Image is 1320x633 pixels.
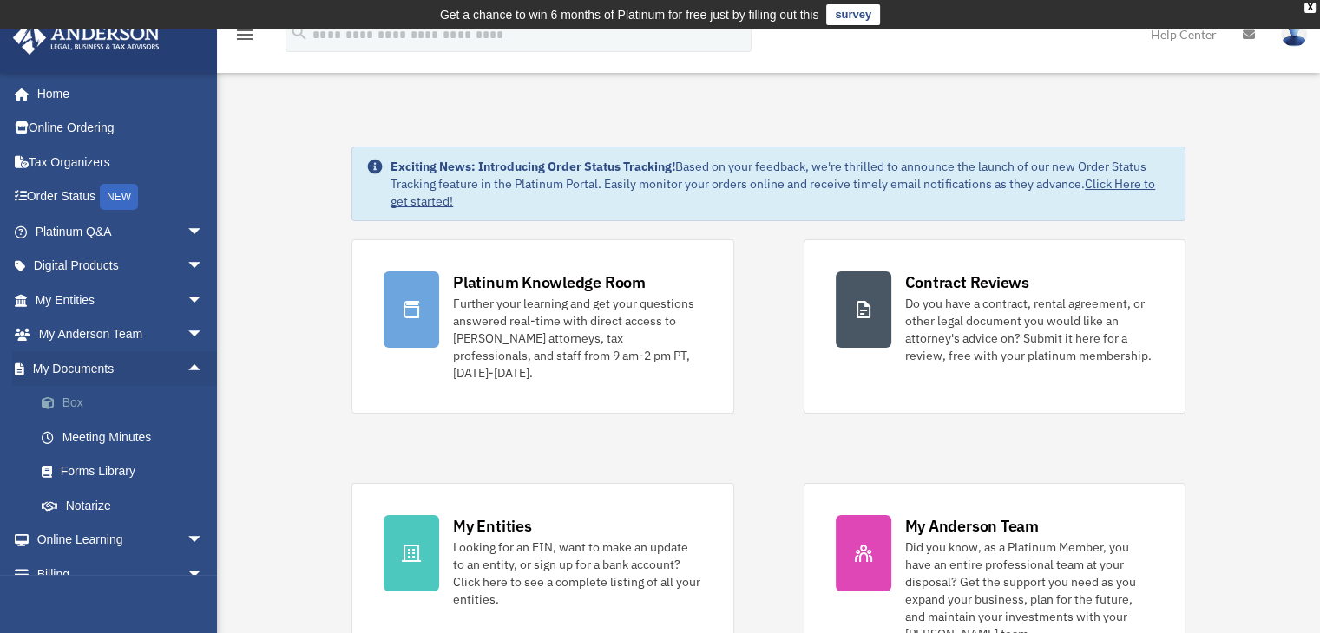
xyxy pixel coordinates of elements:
[12,557,230,591] a: Billingarrow_drop_down
[100,184,138,210] div: NEW
[12,283,230,317] a: My Entitiesarrow_drop_down
[905,271,1029,293] div: Contract Reviews
[187,523,221,558] span: arrow_drop_down
[453,295,701,382] div: Further your learning and get your questions answered real-time with direct access to [PERSON_NAM...
[905,295,1153,364] div: Do you have a contract, rental agreement, or other legal document you would like an attorney's ad...
[12,179,230,215] a: Order StatusNEW
[234,24,255,45] i: menu
[391,158,1171,210] div: Based on your feedback, we're thrilled to announce the launch of our new Order Status Tracking fe...
[24,420,230,454] a: Meeting Minutes
[12,317,230,352] a: My Anderson Teamarrow_drop_down
[8,21,165,55] img: Anderson Advisors Platinum Portal
[12,523,230,558] a: Online Learningarrow_drop_down
[440,4,819,25] div: Get a chance to win 6 months of Platinum for free just by filling out this
[12,111,230,146] a: Online Ordering
[453,538,701,608] div: Looking for an EIN, want to make an update to an entity, or sign up for a bank account? Click her...
[187,317,221,353] span: arrow_drop_down
[12,249,230,284] a: Digital Productsarrow_drop_down
[1304,3,1316,13] div: close
[187,557,221,592] span: arrow_drop_down
[826,4,880,25] a: survey
[290,23,309,42] i: search
[187,214,221,250] span: arrow_drop_down
[187,351,221,387] span: arrow_drop_up
[12,351,230,386] a: My Documentsarrow_drop_up
[453,515,531,537] div: My Entities
[12,76,221,111] a: Home
[24,454,230,489] a: Forms Library
[234,30,255,45] a: menu
[453,271,646,293] div: Platinum Knowledge Room
[187,249,221,284] span: arrow_drop_down
[391,176,1155,209] a: Click Here to get started!
[351,239,733,414] a: Platinum Knowledge Room Further your learning and get your questions answered real-time with dire...
[804,239,1185,414] a: Contract Reviews Do you have a contract, rental agreement, or other legal document you would like...
[391,159,675,174] strong: Exciting News: Introducing Order Status Tracking!
[187,283,221,318] span: arrow_drop_down
[1281,22,1307,47] img: User Pic
[12,145,230,179] a: Tax Organizers
[12,214,230,249] a: Platinum Q&Aarrow_drop_down
[905,515,1039,537] div: My Anderson Team
[24,386,230,421] a: Box
[24,488,230,523] a: Notarize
